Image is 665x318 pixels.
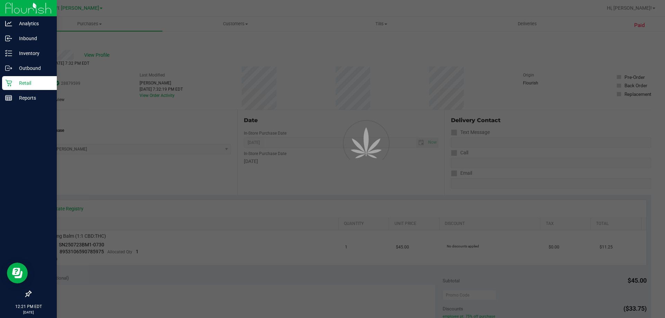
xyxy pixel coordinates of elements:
[5,94,12,101] inline-svg: Reports
[5,80,12,87] inline-svg: Retail
[12,49,54,57] p: Inventory
[7,263,28,283] iframe: Resource center
[12,34,54,43] p: Inbound
[3,303,54,310] p: 12:21 PM EDT
[12,64,54,72] p: Outbound
[5,50,12,57] inline-svg: Inventory
[5,35,12,42] inline-svg: Inbound
[3,310,54,315] p: [DATE]
[12,94,54,102] p: Reports
[5,20,12,27] inline-svg: Analytics
[5,65,12,72] inline-svg: Outbound
[12,79,54,87] p: Retail
[12,19,54,28] p: Analytics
